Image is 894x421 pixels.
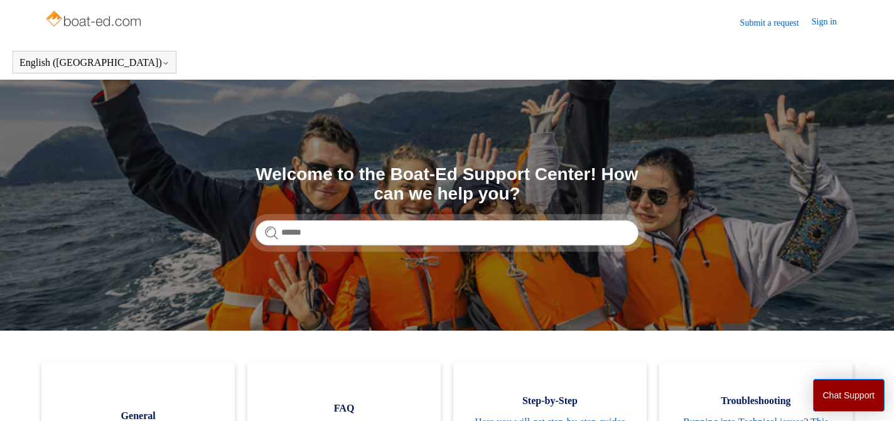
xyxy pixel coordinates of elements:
a: Submit a request [740,16,812,29]
button: Chat Support [813,379,885,412]
h1: Welcome to the Boat-Ed Support Center! How can we help you? [256,165,638,204]
a: Sign in [812,15,849,30]
input: Search [256,220,638,245]
span: FAQ [266,401,422,416]
span: Step-by-Step [472,393,628,408]
span: Troubleshooting [678,393,834,408]
img: Boat-Ed Help Center home page [45,8,144,33]
button: English ([GEOGRAPHIC_DATA]) [19,57,170,68]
